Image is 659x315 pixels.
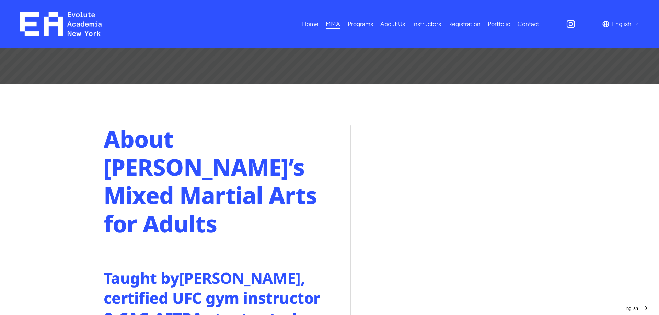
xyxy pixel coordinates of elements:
div: language picker [602,18,639,30]
a: Instagram [566,19,576,29]
img: EA [20,12,102,36]
a: Portfolio [488,18,510,30]
a: [PERSON_NAME] [179,267,301,288]
h2: About [PERSON_NAME]’s Mixed Martial Arts for Adults [104,125,347,237]
a: Registration [448,18,481,30]
a: Home [302,18,319,30]
a: folder dropdown [326,18,340,30]
span: English [612,19,631,29]
a: folder dropdown [348,18,373,30]
a: English [620,302,652,315]
span: MMA [326,19,340,29]
a: Contact [518,18,539,30]
a: About Us [380,18,405,30]
a: Instructors [412,18,441,30]
span: Programs [348,19,373,29]
aside: Language selected: English [620,302,652,315]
